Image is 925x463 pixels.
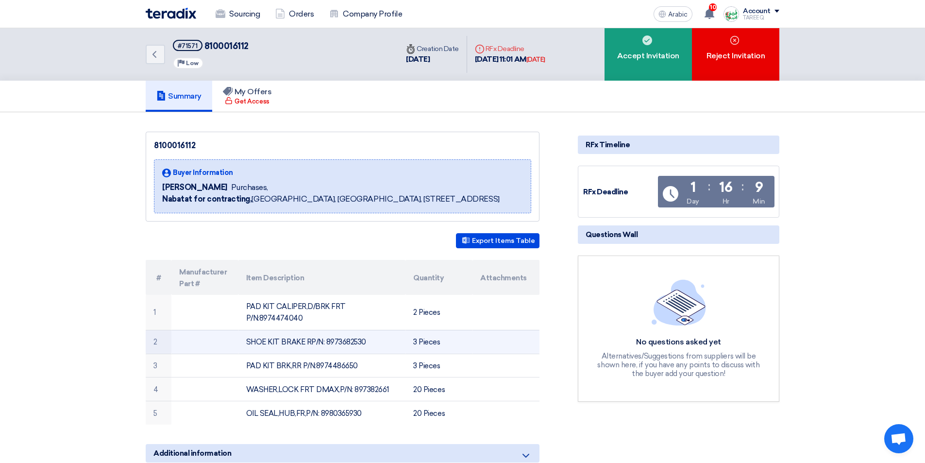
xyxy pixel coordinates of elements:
font: [PERSON_NAME] [162,183,227,192]
a: Summary [146,81,212,112]
font: : [741,179,744,193]
font: RFx Timeline [586,140,630,149]
font: [GEOGRAPHIC_DATA], [GEOGRAPHIC_DATA], [STREET_ADDRESS] [252,194,499,204]
img: Teradix logo [146,8,196,19]
font: 5 [153,409,157,418]
font: RFx Deadline [486,45,524,53]
img: Screenshot___1727703618088.png [723,6,739,22]
font: : [708,179,710,193]
font: 9 [755,179,763,195]
div: Open chat [884,424,913,453]
font: 10 [710,4,716,11]
font: RFx Deadline [583,188,628,196]
font: Nabatat for contracting, [162,194,252,204]
font: 16 [719,179,732,195]
font: Reject Invitation [706,51,765,60]
img: empty_state_list.svg [652,279,706,325]
font: 2 [153,338,157,346]
button: Arabic [654,6,692,22]
font: [DATE] 11:01 AM [475,55,526,64]
font: Additional information [153,449,231,458]
font: Arabic [668,10,688,18]
font: Buyer Information [173,169,233,177]
font: TAREEQ [743,15,764,21]
font: 1 [690,179,696,195]
font: Alternatives/Suggestions from suppliers will be shown here, if you have any points to discuss wit... [597,352,759,378]
font: Export Items Table [472,237,535,245]
font: 1 [153,308,156,317]
font: Hr [723,197,729,206]
font: No questions asked yet [636,337,721,346]
font: Account [743,7,771,15]
font: Creation Date [417,45,459,53]
font: [DATE] [526,56,545,63]
font: Get Access [235,98,269,105]
font: Orders [289,9,314,18]
font: 3 Pieces [413,361,440,370]
font: Item Description [246,274,304,282]
font: 8100016112 [154,141,195,150]
font: 3 Pieces [413,338,440,346]
font: #71571 [178,42,198,50]
font: Company Profile [343,9,402,18]
a: Sourcing [208,3,268,25]
font: Sourcing [229,9,260,18]
font: 2 Pieces [413,308,440,317]
font: 20 Pieces [413,385,445,394]
font: Manufacturer Part # [179,268,227,288]
font: OIL SEAL,HUB,FR,P/N: 8980365930 [246,409,362,418]
font: Min [753,197,765,206]
font: PAD KIT BRK,RR P/N:8974486650 [246,361,358,370]
font: 8100016112 [204,41,249,51]
font: Accept Invitation [617,51,679,60]
font: SHOE KIT BRAKE RP/N: 8973682530 [246,338,366,346]
font: PAD KIT CALIPER,D/BRK FRT P/N:8974474040 [246,302,346,323]
font: Low [186,60,199,67]
a: My Offers Get Access [212,81,283,112]
font: Summary [168,91,202,101]
font: # [156,274,161,282]
font: My Offers [235,87,272,96]
font: WASHER,LOCK FRT DMAX,P/N: 897382661 [246,385,389,394]
font: 20 Pieces [413,409,445,418]
font: 4 [153,385,158,394]
a: Orders [268,3,321,25]
button: Export Items Table [456,233,539,248]
font: Day [687,197,699,206]
font: 3 [153,361,157,370]
font: Quantity [413,274,444,282]
font: Questions Wall [586,230,638,239]
h5: 8100016112 [173,40,249,52]
font: [DATE] [406,55,430,64]
font: Purchases, [231,183,268,192]
font: Attachments [480,274,527,282]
